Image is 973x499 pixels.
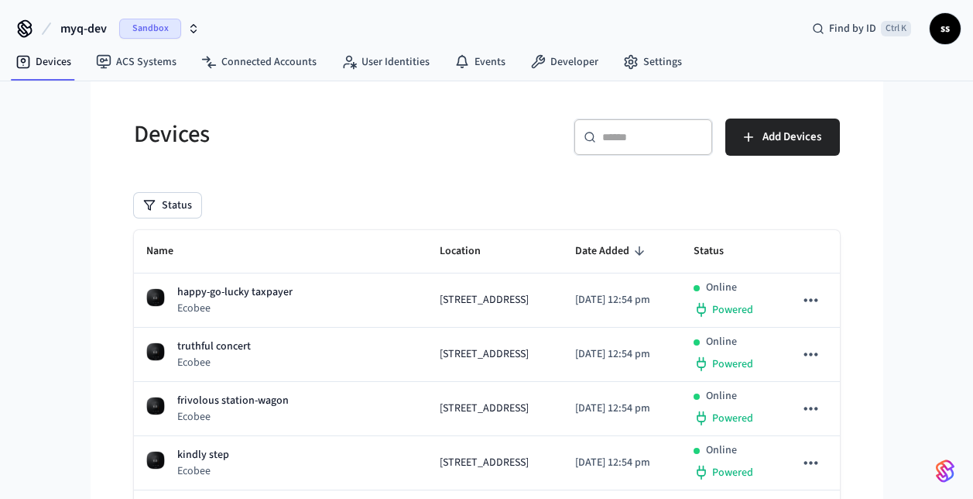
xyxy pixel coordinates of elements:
[936,459,954,484] img: SeamLogoGradient.69752ec5.svg
[189,48,329,76] a: Connected Accounts
[177,393,289,409] p: frivolous station-wagon
[146,342,165,361] img: ecobee_lite_3
[930,13,961,44] button: ss
[60,19,107,38] span: myq-dev
[518,48,611,76] a: Developer
[712,411,753,426] span: Powered
[177,447,229,463] p: kindly step
[146,451,165,470] img: ecobee_lite_3
[440,401,529,417] span: [STREET_ADDRESS]
[119,19,181,39] span: Sandbox
[84,48,189,76] a: ACS Systems
[177,355,251,370] p: Ecobee
[694,239,744,263] span: Status
[762,127,821,147] span: Add Devices
[440,346,529,363] span: [STREET_ADDRESS]
[3,48,84,76] a: Devices
[146,288,165,307] img: ecobee_lite_3
[829,21,876,36] span: Find by ID
[575,455,670,471] p: [DATE] 12:54 pm
[177,284,293,301] p: happy-go-lucky taxpayer
[575,401,670,417] p: [DATE] 12:54 pm
[881,21,911,36] span: Ctrl K
[146,239,194,263] span: Name
[712,465,753,480] span: Powered
[575,346,670,363] p: [DATE] 12:54 pm
[712,356,753,372] span: Powered
[800,15,923,43] div: Find by IDCtrl K
[611,48,694,76] a: Settings
[177,463,229,479] p: Ecobee
[931,15,959,43] span: ss
[177,301,293,316] p: Ecobee
[706,280,737,296] p: Online
[440,292,529,308] span: [STREET_ADDRESS]
[442,48,518,76] a: Events
[706,334,737,350] p: Online
[134,119,478,150] h5: Devices
[329,48,442,76] a: User Identities
[177,409,289,425] p: Ecobee
[134,193,201,218] button: Status
[177,339,251,355] p: truthful concert
[712,302,753,318] span: Powered
[706,442,737,459] p: Online
[440,455,529,471] span: [STREET_ADDRESS]
[575,239,649,263] span: Date Added
[725,119,840,156] button: Add Devices
[440,239,501,263] span: Location
[706,388,737,404] p: Online
[146,397,165,415] img: ecobee_lite_3
[575,292,670,308] p: [DATE] 12:54 pm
